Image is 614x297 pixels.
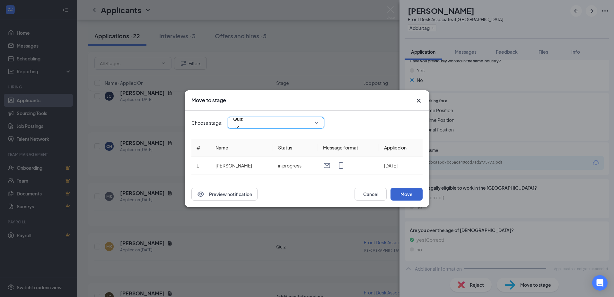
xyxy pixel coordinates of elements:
td: [PERSON_NAME] [210,157,273,175]
td: [DATE] [379,157,423,175]
th: Applied on [379,139,423,157]
span: Choose stage: [191,119,223,126]
svg: MobileSms [337,162,345,169]
div: Open Intercom Messenger [592,275,608,291]
td: in progress [273,157,318,175]
svg: Eye [197,190,205,198]
h3: Move to stage [191,97,226,104]
svg: Cross [415,97,423,104]
th: # [191,139,210,157]
button: Cancel [355,188,387,201]
button: EyePreview notification [191,188,258,201]
th: Name [210,139,273,157]
span: Quiz [233,114,243,124]
th: Message format [318,139,379,157]
th: Status [273,139,318,157]
span: 1 [197,163,199,168]
svg: Email [323,162,331,169]
button: Close [415,97,423,104]
svg: Checkmark [233,124,241,131]
button: Move [390,188,423,201]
